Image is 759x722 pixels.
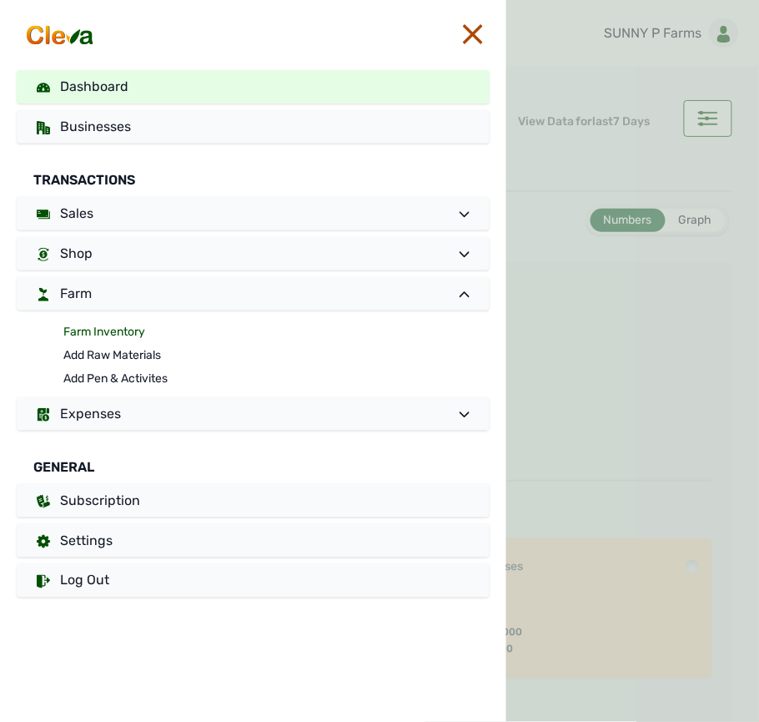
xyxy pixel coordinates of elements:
[63,344,490,367] a: Add Raw Materials
[60,205,93,221] span: Sales
[17,524,490,558] a: Settings
[60,245,93,261] span: Shop
[60,78,128,94] span: Dashboard
[17,484,490,518] a: Subscription
[63,367,490,391] a: Add Pen & Activites
[60,285,92,301] span: Farm
[17,277,490,311] a: Farm
[17,110,490,144] a: Businesses
[17,70,490,104] a: Dashboard
[60,119,131,134] span: Businesses
[60,533,113,548] span: Settings
[17,237,490,270] a: Shop
[60,492,140,508] span: Subscription
[60,406,121,422] span: Expenses
[17,437,490,484] div: General
[17,197,490,230] a: Sales
[17,397,490,431] a: Expenses
[63,321,490,344] a: Farm Inventory
[17,150,490,197] div: Transactions
[60,573,109,588] span: Log Out
[23,23,97,47] img: cleva_logo.png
